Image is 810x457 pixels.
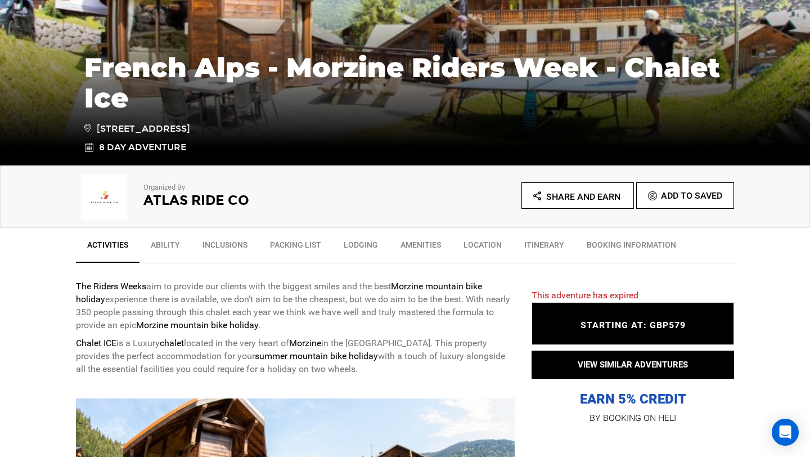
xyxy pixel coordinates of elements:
a: Packing List [259,234,332,262]
span: STARTING AT: GBP579 [580,320,686,330]
p: aim to provide our clients with the biggest smiles and the best experience there is available, we... [76,280,515,331]
strong: Morzine mountain bike holiday [136,320,258,330]
a: Activities [76,234,139,263]
p: is a Luxury located in the very heart of in the [GEOGRAPHIC_DATA]. This property provides the per... [76,337,515,376]
span: This adventure has expired [532,290,638,301]
a: Ability [139,234,191,262]
strong: Morzine mountain bike holiday [76,281,482,304]
strong: summer mountain bike holiday [255,351,378,361]
a: BOOKING INFORMATION [575,234,687,262]
strong: Chalet ICE [76,338,116,348]
span: Add To Saved [661,190,722,201]
strong: Morzine [289,338,321,348]
h2: Atlas Ride Co [143,193,374,208]
p: Organized By [143,182,374,193]
a: Inclusions [191,234,259,262]
strong: chalet [160,338,184,348]
strong: The Riders Weeks [76,281,146,292]
a: Itinerary [513,234,575,262]
span: [STREET_ADDRESS] [84,122,190,136]
h1: French Alps - Morzine Riders Week - Chalet Ice [84,52,726,113]
img: c32b9477b093b237f42becc5d5a764e7.png [76,174,132,219]
p: BY BOOKING ON HELI [532,410,734,426]
a: Location [452,234,513,262]
button: VIEW SIMILAR ADVENTURES [532,351,734,379]
a: Amenities [389,234,452,262]
span: 8 Day Adventure [99,141,186,154]
div: Open Intercom Messenger [772,419,799,446]
a: Lodging [332,234,389,262]
span: Share and Earn [546,191,620,202]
